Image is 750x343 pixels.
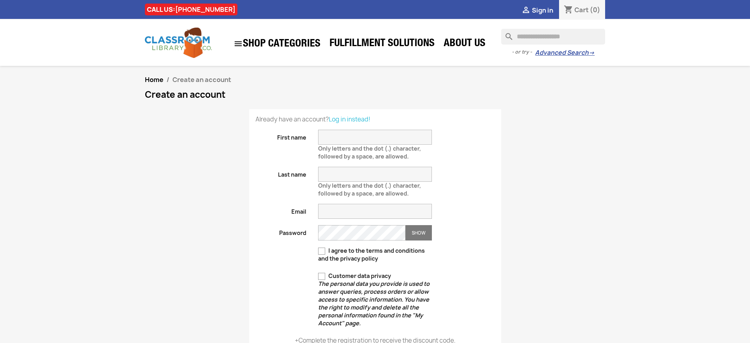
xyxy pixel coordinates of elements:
span: (0) [590,6,600,14]
span: → [589,49,594,57]
img: Classroom Library Company [145,28,212,58]
i: shopping_cart [564,6,573,15]
span: Create an account [172,75,231,84]
a:  Sign in [521,6,553,15]
span: Sign in [532,6,553,15]
a: Log in instead! [329,115,370,123]
button: Show [406,225,432,240]
p: Already have an account? [256,116,495,123]
h1: Create an account [145,90,606,99]
a: SHOP CATEGORIES [230,35,324,52]
label: Last name [250,167,313,179]
i:  [521,6,531,15]
label: Customer data privacy [318,272,432,327]
input: Search [501,29,605,45]
a: [PHONE_NUMBER] [175,5,235,14]
span: Only letters and the dot (.) character, followed by a space, are allowed. [318,142,421,160]
i:  [233,39,243,48]
a: Advanced Search→ [535,49,594,57]
span: Only letters and the dot (.) character, followed by a space, are allowed. [318,179,421,197]
label: Password [250,225,313,237]
label: I agree to the terms and conditions and the privacy policy [318,247,432,263]
i: search [501,29,511,38]
a: Home [145,75,163,84]
a: Fulfillment Solutions [326,36,439,52]
label: First name [250,130,313,142]
span: - or try - [512,48,535,56]
span: Cart [574,6,589,14]
a: About Us [440,36,489,52]
input: Password input [318,225,406,240]
div: CALL US: [145,4,237,15]
label: Email [250,204,313,216]
em: The personal data you provide is used to answer queries, process orders or allow access to specif... [318,280,430,327]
